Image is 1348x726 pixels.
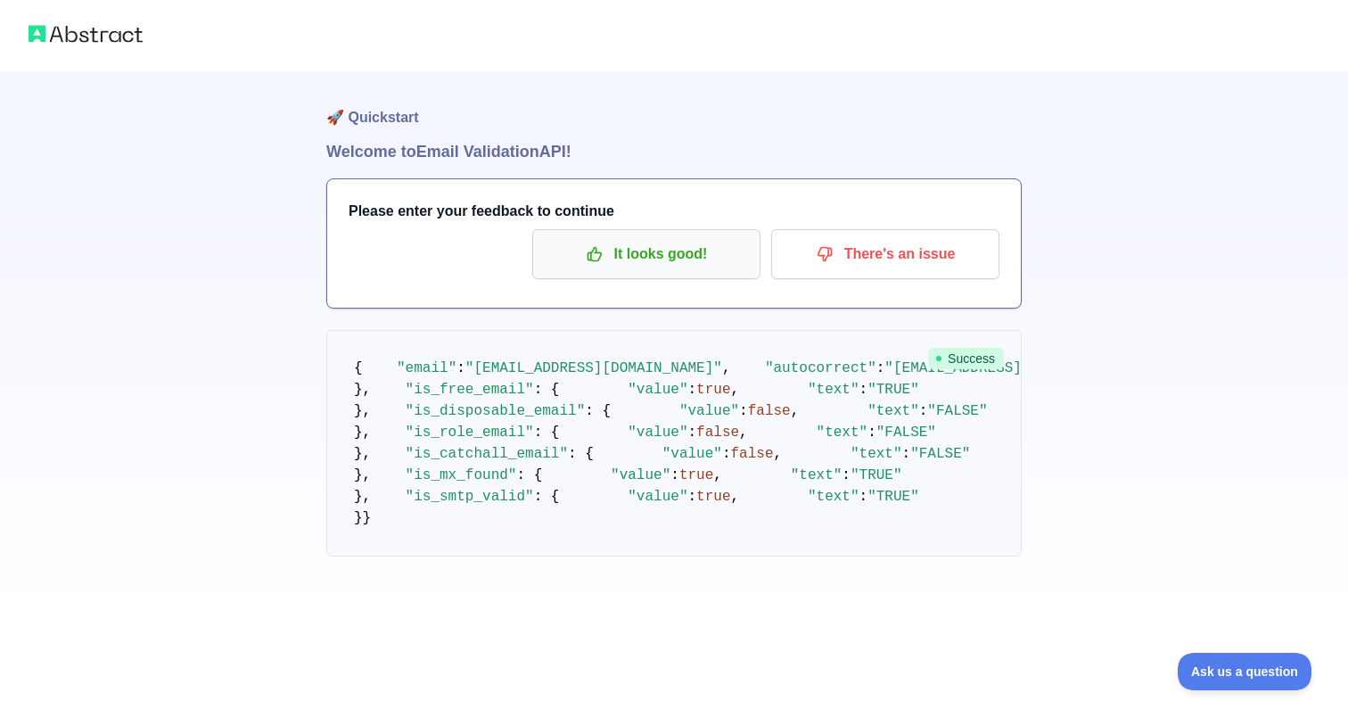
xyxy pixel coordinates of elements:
span: "is_catchall_email" [406,446,568,462]
h3: Please enter your feedback to continue [349,201,999,222]
span: "text" [867,403,919,419]
span: , [722,360,731,376]
span: : [859,489,868,505]
button: There's an issue [771,229,999,279]
span: : { [534,382,560,398]
span: "FALSE" [876,425,936,441]
span: "is_role_email" [406,425,534,441]
span: : [867,425,876,441]
span: : [739,403,748,419]
span: : [670,467,679,483]
span: false [696,425,739,441]
span: "is_free_email" [406,382,534,398]
span: "value" [611,467,670,483]
span: "is_mx_found" [406,467,517,483]
span: : { [534,425,560,441]
span: "[EMAIL_ADDRESS][DOMAIN_NAME]" [465,360,722,376]
span: "FALSE" [910,446,970,462]
span: true [696,382,730,398]
h1: Welcome to Email Validation API! [326,139,1022,164]
span: Success [928,348,1004,369]
span: "value" [628,382,687,398]
span: "email" [397,360,456,376]
span: "text" [808,382,859,398]
iframe: Toggle Customer Support [1178,653,1312,690]
span: "TRUE" [851,467,902,483]
span: "is_disposable_email" [406,403,586,419]
span: "value" [628,489,687,505]
span: : [859,382,868,398]
span: , [774,446,783,462]
span: : { [534,489,560,505]
span: "value" [679,403,739,419]
span: : [687,382,696,398]
span: "TRUE" [867,489,919,505]
button: It looks good! [532,229,760,279]
span: "text" [808,489,859,505]
span: : [842,467,851,483]
img: Abstract logo [29,21,143,46]
span: : [902,446,911,462]
span: , [731,382,740,398]
span: , [739,425,748,441]
span: true [679,467,713,483]
span: : { [568,446,594,462]
span: "autocorrect" [765,360,876,376]
span: "text" [791,467,842,483]
span: : [919,403,928,419]
span: false [748,403,791,419]
span: "text" [851,446,902,462]
span: { [354,360,363,376]
span: "FALSE" [927,403,987,419]
span: false [731,446,774,462]
span: : { [516,467,542,483]
span: true [696,489,730,505]
span: : [687,425,696,441]
span: : [456,360,465,376]
span: "is_smtp_valid" [406,489,534,505]
span: : { [585,403,611,419]
span: : [687,489,696,505]
p: It looks good! [546,239,747,269]
span: "TRUE" [867,382,919,398]
span: : [722,446,731,462]
span: : [876,360,885,376]
span: , [713,467,722,483]
h1: 🚀 Quickstart [326,71,1022,139]
p: There's an issue [785,239,986,269]
span: "[EMAIL_ADDRESS][DOMAIN_NAME]" [884,360,1141,376]
span: , [791,403,800,419]
span: "text" [817,425,868,441]
span: , [731,489,740,505]
span: "value" [662,446,722,462]
span: "value" [628,425,687,441]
